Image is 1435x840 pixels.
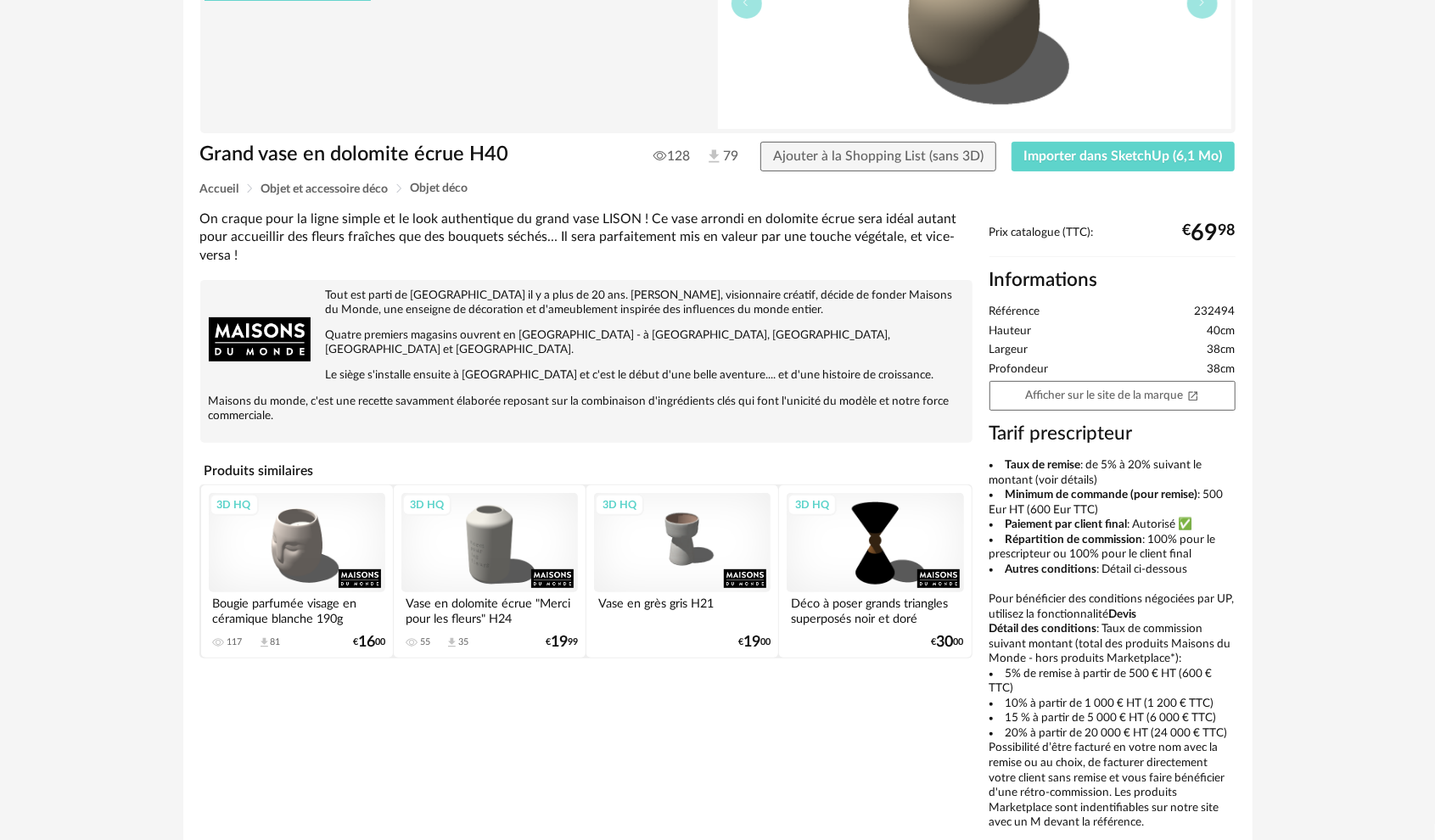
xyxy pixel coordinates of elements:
span: Objet et accessoire déco [261,183,389,195]
div: Prix catalogue (TTC): [989,226,1236,257]
b: Devis [1109,608,1137,620]
b: Taux de remise [1005,459,1080,471]
li: : Autorisé ✅ [989,518,1236,533]
span: 30 [937,636,954,648]
span: 19 [551,636,568,648]
a: 3D HQ Bougie parfumée visage en céramique blanche 190g 117 Download icon 81 €1600 [201,485,393,658]
span: 38cm [1208,362,1236,378]
span: 38cm [1208,343,1236,358]
b: Minimum de commande (pour remise) [1005,489,1197,501]
li: 15 % à partir de 5 000 € HT (6 000 € TTC) [989,711,1236,726]
span: Accueil [200,183,239,195]
span: 128 [653,148,690,165]
span: Référence [989,305,1040,320]
span: Download icon [446,636,458,649]
p: Tout est parti de [GEOGRAPHIC_DATA] il y a plus de 20 ans. [PERSON_NAME], visionnaire créatif, dé... [209,288,964,317]
div: Vase en grès gris H21 [594,592,771,626]
span: Hauteur [989,324,1032,339]
a: 3D HQ Vase en dolomite écrue "Merci pour les fleurs" H24 55 Download icon 35 €1999 [394,485,586,658]
span: 69 [1191,227,1219,240]
b: Autres conditions [1005,563,1096,575]
div: 81 [271,636,281,648]
p: Le siège s'installe ensuite à [GEOGRAPHIC_DATA] et c'est le début d'une belle aventure.... et d'u... [209,368,964,383]
span: Open In New icon [1187,389,1199,400]
h1: Grand vase en dolomite écrue H40 [200,142,622,168]
a: Afficher sur le site de la marqueOpen In New icon [989,381,1236,411]
div: 3D HQ [402,494,451,516]
div: € 00 [932,636,964,648]
div: € 98 [1183,227,1236,240]
button: Importer dans SketchUp (6,1 Mo) [1012,142,1236,172]
div: 3D HQ [595,494,644,516]
div: € 99 [546,636,578,648]
div: Breadcrumb [200,182,1236,195]
span: Largeur [989,343,1029,358]
div: 3D HQ [788,494,837,516]
span: Objet déco [411,182,468,194]
a: 3D HQ Vase en grès gris H21 €1900 [586,485,778,658]
span: Ajouter à la Shopping List (sans 3D) [773,149,984,163]
b: Détail des conditions [989,623,1097,635]
span: 19 [743,636,760,648]
span: 40cm [1208,324,1236,339]
div: € 00 [353,636,385,648]
img: Téléchargements [705,148,723,165]
li: : 500 Eur HT (600 Eur TTC) [989,488,1236,518]
div: 35 [458,636,468,648]
div: 3D HQ [210,494,259,516]
b: Paiement par client final [1005,518,1127,530]
div: € 00 [738,636,771,648]
span: Importer dans SketchUp (6,1 Mo) [1024,149,1223,163]
li: 10% à partir de 1 000 € HT (1 200 € TTC) [989,697,1236,712]
button: Ajouter à la Shopping List (sans 3D) [760,142,996,172]
span: Profondeur [989,362,1049,378]
div: Vase en dolomite écrue "Merci pour les fleurs" H24 [401,592,578,626]
p: Quatre premiers magasins ouvrent en [GEOGRAPHIC_DATA] - à [GEOGRAPHIC_DATA], [GEOGRAPHIC_DATA], [... [209,328,964,357]
li: : de 5% à 20% suivant le montant (voir détails) [989,458,1236,488]
span: 16 [358,636,375,648]
li: : Détail ci-dessous [989,563,1236,578]
a: 3D HQ Déco à poser grands triangles superposés noir et doré €3000 [779,485,971,658]
li: 20% à partir de 20 000 € HT (24 000 € TTC) Possibilité d’être facturé en votre nom avec la remise... [989,726,1236,831]
h2: Informations [989,268,1236,293]
div: Déco à poser grands triangles superposés noir et doré [787,592,963,626]
li: : 100% pour le prescripteur ou 100% pour le client final [989,533,1236,563]
div: On craque pour la ligne simple et le look authentique du grand vase LISON ! Ce vase arrondi en do... [200,210,973,265]
div: Bougie parfumée visage en céramique blanche 190g [209,592,385,626]
img: brand logo [209,288,311,390]
div: 117 [227,636,243,648]
span: 79 [705,148,729,166]
h3: Tarif prescripteur [989,422,1236,446]
div: Pour bénéficier des conditions négociées par UP, utilisez la fonctionnalité : Taux de commission ... [989,458,1236,831]
b: Répartition de commission [1005,534,1142,546]
span: Download icon [258,636,271,649]
li: 5% de remise à partir de 500 € HT (600 € TTC) [989,667,1236,697]
p: Maisons du monde, c'est une recette savamment élaborée reposant sur la combinaison d'ingrédients ... [209,395,964,423]
div: 55 [420,636,430,648]
span: 232494 [1195,305,1236,320]
h4: Produits similaires [200,458,973,484]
